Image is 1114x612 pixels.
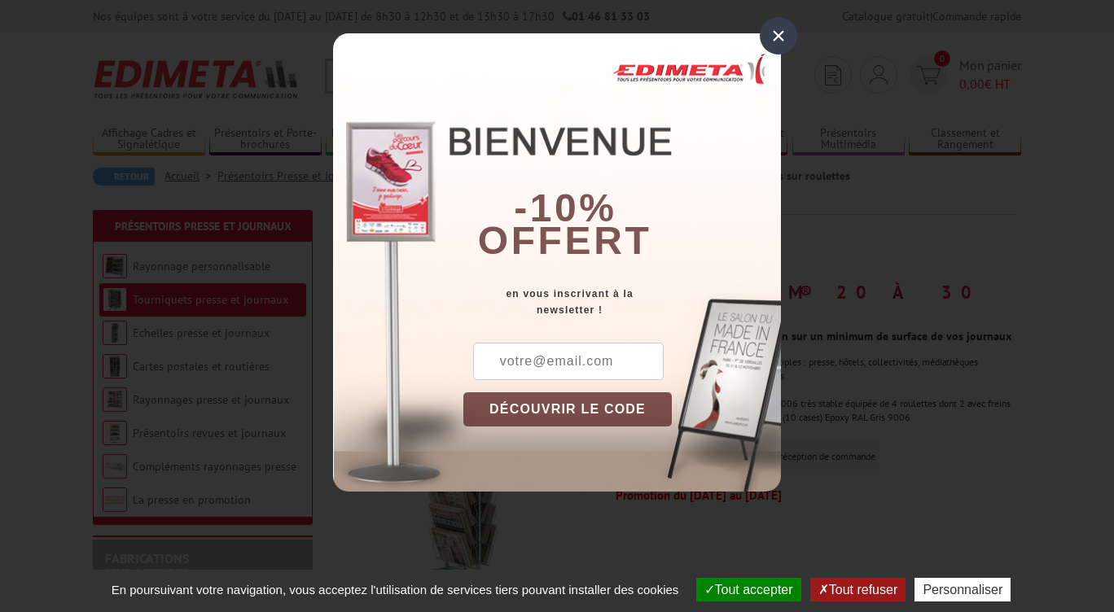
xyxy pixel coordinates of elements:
button: Personnaliser (fenêtre modale) [914,578,1011,601]
font: offert [478,219,652,262]
div: × [760,17,797,55]
span: En poursuivant votre navigation, vous acceptez l'utilisation de services tiers pouvant installer ... [103,583,687,597]
button: Tout accepter [696,578,801,601]
button: Tout refuser [810,578,906,601]
button: DÉCOUVRIR LE CODE [463,392,672,426]
input: votre@email.com [473,343,664,380]
b: -10% [514,186,616,229]
div: en vous inscrivant à la newsletter ! [463,286,781,318]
